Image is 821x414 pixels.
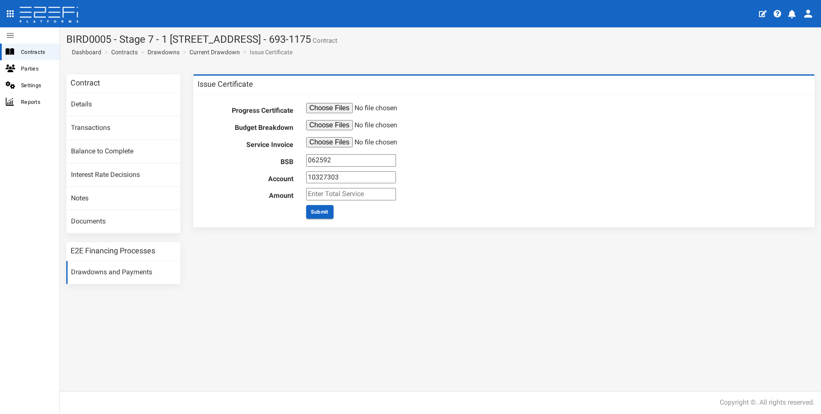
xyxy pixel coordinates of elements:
[21,97,53,107] span: Reports
[306,171,396,184] input: Enter Account Number
[198,171,300,184] label: Account
[71,79,100,87] h3: Contract
[306,205,334,219] button: Submit
[720,398,815,408] div: Copyright ©. All rights reserved.
[306,154,396,167] input: Enter BSB
[68,49,101,56] span: Dashboard
[198,188,300,201] label: Amount
[198,154,300,167] label: BSB
[66,187,180,210] a: Notes
[241,48,292,56] li: Issue Certificate
[66,261,180,284] a: Drawdowns and Payments
[111,48,138,56] a: Contracts
[311,38,337,44] small: Contract
[66,164,180,187] a: Interest Rate Decisions
[189,48,240,56] a: Current Drawdown
[148,48,180,56] a: Drawdowns
[66,117,180,140] a: Transactions
[198,120,300,133] label: Budget Breakdown
[21,47,53,57] span: Contracts
[198,137,300,150] label: Service Invoice
[198,103,300,116] label: Progress Certificate
[66,210,180,233] a: Documents
[198,80,253,88] h3: Issue Certificate
[71,247,155,255] h3: E2E Financing Processes
[66,34,815,45] h1: BIRD0005 - Stage 7 - 1 [STREET_ADDRESS] - 693-1175
[66,93,180,116] a: Details
[66,140,180,163] a: Balance to Complete
[21,64,53,73] span: Parties
[68,48,101,56] a: Dashboard
[306,188,396,200] input: Enter Total Service
[21,80,53,90] span: Settings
